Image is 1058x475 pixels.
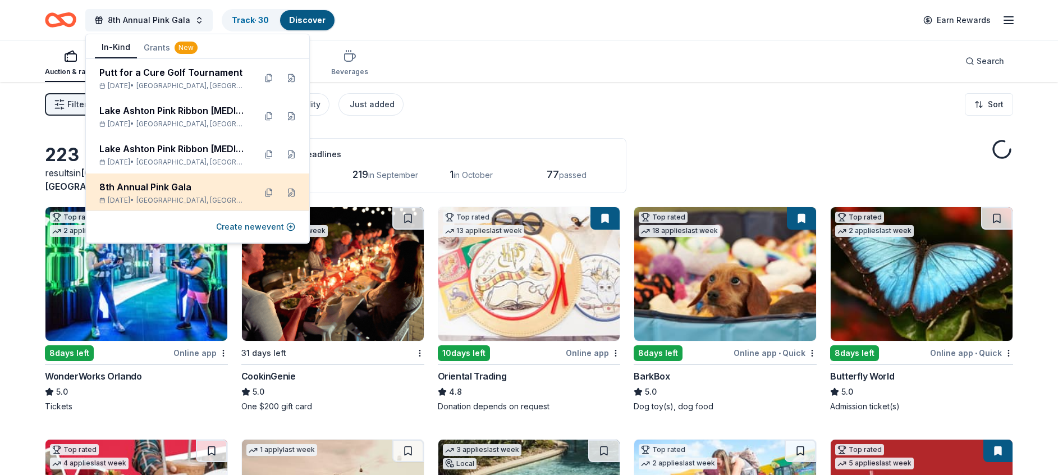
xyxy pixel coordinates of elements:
div: results [45,166,228,193]
div: Dog toy(s), dog food [634,401,817,412]
div: [DATE] • [99,120,246,129]
div: Top rated [50,444,99,455]
div: 2 applies last week [50,225,129,237]
div: Local [443,458,477,469]
div: Lake Ashton Pink Ribbon [MEDICAL_DATA] Golf Tournament [99,104,246,117]
img: Image for CookinGenie [242,207,424,341]
img: Image for Oriental Trading [438,207,620,341]
div: WonderWorks Orlando [45,369,141,383]
div: Auction & raffle [45,67,96,76]
span: in October [454,170,493,180]
div: Putt for a Cure Golf Tournament [99,66,246,79]
a: Image for Butterfly WorldTop rated2 applieslast week8days leftOnline app•QuickButterfly World5.0A... [830,207,1013,412]
span: passed [559,170,587,180]
div: One $200 gift card [241,401,424,412]
a: Discover [289,15,326,25]
div: 8 days left [830,345,879,361]
span: 5.0 [841,385,853,399]
div: Butterfly World [830,369,894,383]
a: Image for Oriental TradingTop rated13 applieslast week10days leftOnline appOriental Trading4.8Don... [438,207,621,412]
div: Online app Quick [734,346,817,360]
a: Home [45,7,76,33]
button: Beverages [331,45,368,82]
span: 5.0 [645,385,657,399]
div: CookinGenie [241,369,296,383]
span: 8th Annual Pink Gala [108,13,190,27]
div: Donation depends on request [438,401,621,412]
div: BarkBox [634,369,670,383]
span: • [975,349,977,358]
a: Earn Rewards [917,10,997,30]
span: 219 [352,168,368,180]
a: Image for WonderWorks OrlandoTop rated2 applieslast week8days leftOnline appWonderWorks Orlando5.... [45,207,228,412]
div: Just added [350,98,395,111]
div: Top rated [639,212,688,223]
div: Top rated [443,212,492,223]
div: 2 applies last week [835,225,914,237]
button: Track· 30Discover [222,9,336,31]
span: [GEOGRAPHIC_DATA], [GEOGRAPHIC_DATA] [136,120,246,129]
img: Image for Butterfly World [831,207,1013,341]
div: [DATE] • [99,81,246,90]
div: 223 [45,144,228,166]
div: Beverages [331,67,368,76]
div: [DATE] • [99,196,246,205]
div: Online app [173,346,228,360]
div: Top rated [639,444,688,455]
button: 8th Annual Pink Gala [85,9,213,31]
div: 18 applies last week [639,225,720,237]
div: Tickets [45,401,228,412]
div: 31 days left [241,346,286,360]
div: 8 days left [45,345,94,361]
span: 77 [547,168,559,180]
div: Oriental Trading [438,369,507,383]
div: New [175,42,198,54]
span: 5.0 [56,385,68,399]
a: Track· 30 [232,15,269,25]
span: [GEOGRAPHIC_DATA], [GEOGRAPHIC_DATA] [136,158,246,167]
div: Top rated [50,212,99,223]
div: 10 days left [438,345,490,361]
button: In-Kind [95,37,137,58]
a: Image for CookinGenieTop rated21 applieslast week31 days leftCookinGenie5.0One $200 gift card [241,207,424,412]
button: Sort [965,93,1013,116]
button: Just added [338,93,404,116]
button: Auction & raffle [45,45,96,82]
div: Top rated [835,444,884,455]
span: Filter [67,98,87,111]
div: Admission ticket(s) [830,401,1013,412]
span: 5.0 [253,385,264,399]
button: Create newevent [216,220,295,234]
span: Search [977,54,1004,68]
div: Lake Ashton Pink Ribbon [MEDICAL_DATA] Golf Tournament [99,142,246,156]
span: [GEOGRAPHIC_DATA], [GEOGRAPHIC_DATA] [136,196,246,205]
img: Image for WonderWorks Orlando [45,207,227,341]
div: 4 applies last week [50,458,129,469]
button: Filter2 [45,93,96,116]
div: Online app [566,346,620,360]
div: [DATE] • [99,158,246,167]
div: 2 applies last week [639,458,717,469]
div: Top rated [835,212,884,223]
div: Application deadlines [255,148,612,161]
div: 3 applies last week [443,444,521,456]
button: Grants [137,38,204,58]
button: Search [956,50,1013,72]
div: 13 applies last week [443,225,524,237]
span: 1 [450,168,454,180]
div: 1 apply last week [246,444,317,456]
div: 8th Annual Pink Gala [99,180,246,194]
span: • [778,349,781,358]
div: 8 days left [634,345,683,361]
div: 5 applies last week [835,458,914,469]
span: [GEOGRAPHIC_DATA], [GEOGRAPHIC_DATA] [136,81,246,90]
a: Image for BarkBoxTop rated18 applieslast week8days leftOnline app•QuickBarkBox5.0Dog toy(s), dog ... [634,207,817,412]
img: Image for BarkBox [634,207,816,341]
span: Sort [988,98,1004,111]
span: in September [368,170,418,180]
span: 4.8 [449,385,462,399]
div: Online app Quick [930,346,1013,360]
